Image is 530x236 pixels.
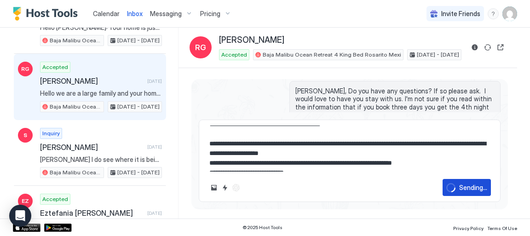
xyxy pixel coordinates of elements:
[495,42,506,53] button: Open reservation
[40,76,144,86] span: [PERSON_NAME]
[263,51,401,59] span: Baja Malibu Ocean Retreat 4 King Bed Rosarito Mexi
[50,103,102,111] span: Baja Malibu Ocean Retreat 4 King Bed Rosarito Mexi
[219,182,230,193] button: Quick reply
[208,182,219,193] button: Upload image
[417,51,459,59] span: [DATE] - [DATE]
[200,10,220,18] span: Pricing
[50,36,102,45] span: Baja Malibu Ocean Retreat 4 King Bed Rosarito Mexi
[40,208,144,218] span: Eztefania [PERSON_NAME]
[42,129,60,138] span: Inquiry
[40,89,162,98] span: Hello we are a large family and your home looks perfect for us. We are celebrating our grandmothe...
[40,155,162,164] span: [PERSON_NAME] I do see where it is being blocked at. A different guest has requested to stay. The...
[482,42,493,53] button: Sync reservation
[93,10,120,17] span: Calendar
[221,51,247,59] span: Accepted
[488,8,499,19] div: menu
[195,42,206,53] span: RG
[127,9,143,18] a: Inbox
[219,35,284,46] span: [PERSON_NAME]
[42,63,68,71] span: Accepted
[147,78,162,84] span: [DATE]
[441,10,480,18] span: Invite Friends
[23,131,27,139] span: S
[13,224,40,232] a: App Store
[9,205,31,227] div: Open Intercom Messenger
[44,224,72,232] a: Google Play Store
[295,87,495,127] span: [PERSON_NAME], Do you have any questions? If so please ask. I would love to have you stay with us...
[242,224,282,230] span: © 2025 Host Tools
[117,36,160,45] span: [DATE] - [DATE]
[459,183,487,192] div: Sending...
[13,7,82,21] a: Host Tools Logo
[453,223,484,232] a: Privacy Policy
[487,225,517,231] span: Terms Of Use
[147,144,162,150] span: [DATE]
[446,183,455,192] div: loading
[117,103,160,111] span: [DATE] - [DATE]
[117,168,160,177] span: [DATE] - [DATE]
[502,6,517,21] div: User profile
[147,210,162,216] span: [DATE]
[487,223,517,232] a: Terms Of Use
[127,10,143,17] span: Inbox
[443,179,491,196] button: loadingSending...
[453,225,484,231] span: Privacy Policy
[50,168,102,177] span: Baja Malibu Ocean Retreat 4 King Bed Rosarito Mexi
[22,197,29,205] span: EZ
[469,42,480,53] button: Reservation information
[150,10,182,18] span: Messaging
[40,143,144,152] span: [PERSON_NAME]
[42,195,68,203] span: Accepted
[93,9,120,18] a: Calendar
[21,65,29,73] span: RG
